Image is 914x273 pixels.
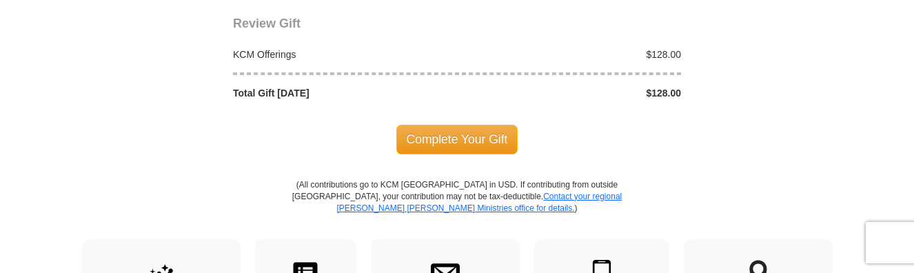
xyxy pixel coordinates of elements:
span: Review Gift [233,17,301,30]
p: (All contributions go to KCM [GEOGRAPHIC_DATA] in USD. If contributing from outside [GEOGRAPHIC_D... [292,179,622,239]
div: $128.00 [457,86,689,100]
span: Complete Your Gift [396,125,518,154]
div: Total Gift [DATE] [226,86,458,100]
div: KCM Offerings [226,48,458,61]
a: Contact your regional [PERSON_NAME] [PERSON_NAME] Ministries office for details. [336,192,622,213]
div: $128.00 [457,48,689,61]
